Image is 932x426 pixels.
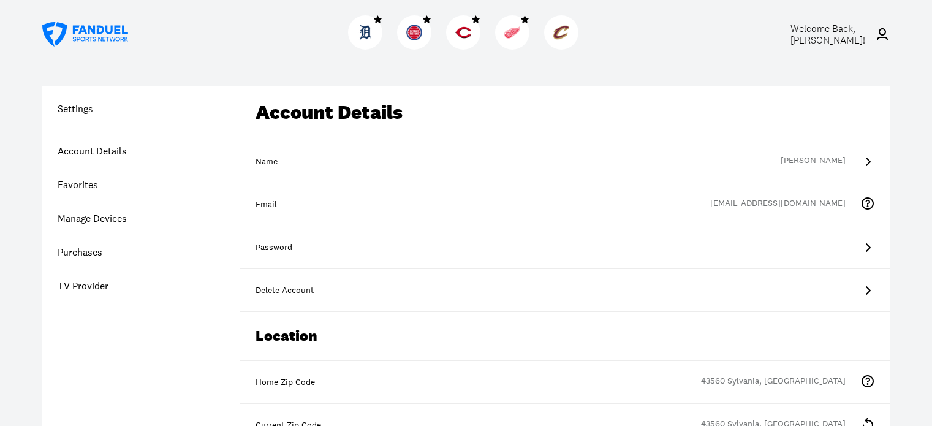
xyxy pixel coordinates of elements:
[504,25,520,40] img: Red Wings
[42,22,128,47] a: FanDuel Sports Network
[42,101,240,116] h1: Settings
[357,25,373,40] img: Tigers
[256,242,875,254] div: Password
[455,25,471,40] img: Reds
[495,40,534,52] a: Red WingsRed Wings
[240,86,890,140] div: Account Details
[763,23,890,46] a: Welcome Back,[PERSON_NAME]!
[544,40,583,52] a: CavaliersCavaliers
[256,284,875,297] div: Delete Account
[42,168,240,202] a: Favorites
[42,269,240,303] a: TV Provider
[42,235,240,269] a: Purchases
[701,375,860,390] div: 43560 Sylvania, [GEOGRAPHIC_DATA]
[553,25,569,40] img: Cavaliers
[240,312,890,361] div: Location
[406,25,422,40] img: Pistons
[256,376,875,389] div: Home Zip Code
[42,202,240,235] a: Manage Devices
[790,22,865,47] span: Welcome Back, [PERSON_NAME] !
[781,154,860,169] div: [PERSON_NAME]
[256,156,875,168] div: Name
[42,134,240,168] a: Account Details
[397,40,436,52] a: PistonsPistons
[348,40,387,52] a: TigersTigers
[256,199,875,211] div: Email
[446,40,485,52] a: RedsReds
[710,197,860,212] div: [EMAIL_ADDRESS][DOMAIN_NAME]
